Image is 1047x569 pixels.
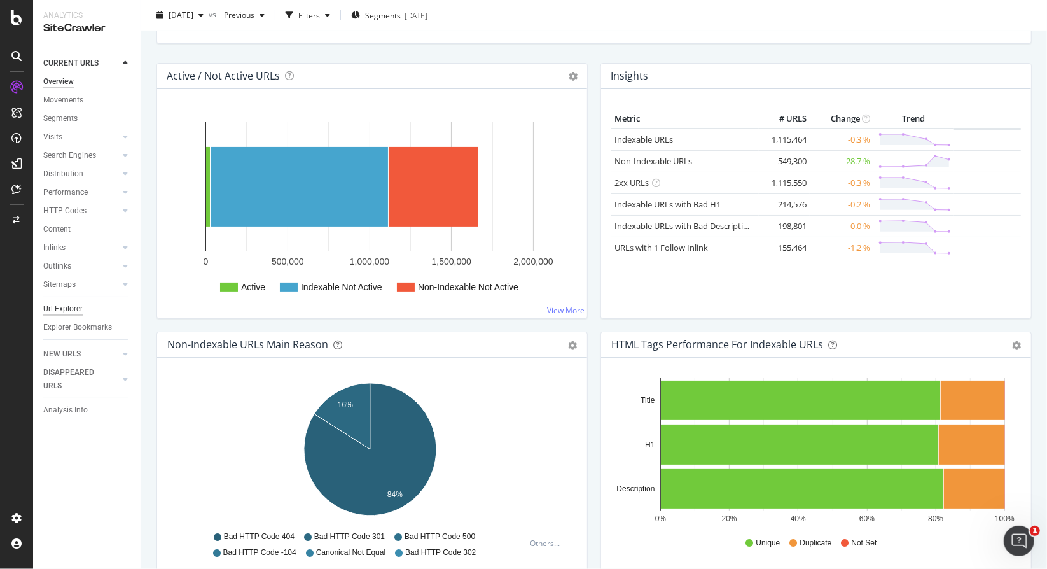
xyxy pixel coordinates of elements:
[614,220,753,232] a: Indexable URLs with Bad Description
[405,10,427,20] div: [DATE]
[759,150,810,172] td: 549,300
[241,282,265,292] text: Active
[272,256,304,267] text: 500,000
[167,67,280,85] h4: Active / Not Active URLs
[43,241,66,255] div: Inlinks
[530,538,565,549] div: Others...
[43,204,87,218] div: HTTP Codes
[43,348,81,361] div: NEW URLS
[418,282,518,292] text: Non-Indexable Not Active
[1030,526,1040,536] span: 1
[759,237,810,258] td: 155,464
[614,242,708,253] a: URLs with 1 Follow Inlink
[759,215,810,237] td: 198,801
[204,256,209,267] text: 0
[1004,526,1034,556] iframe: Intercom live chat
[1012,341,1021,350] div: gear
[759,129,810,151] td: 1,115,464
[641,396,655,405] text: Title
[346,5,433,25] button: Segments[DATE]
[43,94,132,107] a: Movements
[547,305,585,316] a: View More
[655,514,667,523] text: 0%
[432,256,471,267] text: 1,500,000
[43,75,74,88] div: Overview
[298,10,320,20] div: Filters
[43,130,119,144] a: Visits
[928,514,943,523] text: 80%
[314,531,385,542] span: Bad HTTP Code 301
[43,57,99,70] div: CURRENT URLS
[43,149,119,162] a: Search Engines
[43,112,78,125] div: Segments
[810,193,873,215] td: -0.2 %
[219,5,270,25] button: Previous
[209,8,219,19] span: vs
[405,531,475,542] span: Bad HTTP Code 500
[151,5,209,25] button: [DATE]
[43,223,132,236] a: Content
[800,538,831,549] span: Duplicate
[43,112,132,125] a: Segments
[759,109,810,129] th: # URLS
[722,514,737,523] text: 20%
[756,538,780,549] span: Unique
[43,130,62,144] div: Visits
[43,149,96,162] div: Search Engines
[365,10,401,20] span: Segments
[167,109,578,308] svg: A chart.
[43,321,112,334] div: Explorer Bookmarks
[43,260,71,273] div: Outlinks
[219,10,254,20] span: Previous
[387,490,403,499] text: 84%
[614,155,692,167] a: Non-Indexable URLs
[169,10,193,20] span: 2025 Sep. 18th
[43,278,76,292] div: Sitemaps
[223,547,296,558] span: Bad HTTP Code -104
[43,167,83,181] div: Distribution
[316,547,385,558] span: Canonical Not Equal
[611,109,759,129] th: Metric
[614,134,673,145] a: Indexable URLs
[167,378,573,526] svg: A chart.
[43,223,71,236] div: Content
[43,186,119,199] a: Performance
[810,215,873,237] td: -0.0 %
[338,400,353,409] text: 16%
[810,150,873,172] td: -28.7 %
[43,302,132,316] a: Url Explorer
[810,237,873,258] td: -1.2 %
[43,404,88,417] div: Analysis Info
[301,282,382,292] text: Indexable Not Active
[43,21,130,36] div: SiteCrawler
[43,204,119,218] a: HTTP Codes
[43,321,132,334] a: Explorer Bookmarks
[167,338,328,351] div: Non-Indexable URLs Main Reason
[859,514,875,523] text: 60%
[43,260,119,273] a: Outlinks
[224,531,295,542] span: Bad HTTP Code 404
[810,172,873,193] td: -0.3 %
[995,514,1015,523] text: 100%
[43,404,132,417] a: Analysis Info
[43,10,130,21] div: Analytics
[873,109,954,129] th: Trend
[513,256,553,267] text: 2,000,000
[405,547,476,558] span: Bad HTTP Code 302
[852,538,877,549] span: Not Set
[43,186,88,199] div: Performance
[611,338,823,351] div: HTML Tags Performance for Indexable URLs
[616,484,655,493] text: Description
[569,72,578,81] i: Options
[611,378,1017,526] svg: A chart.
[568,341,577,350] div: gear
[791,514,806,523] text: 40%
[43,75,132,88] a: Overview
[611,67,648,85] h4: Insights
[43,366,119,393] a: DISAPPEARED URLS
[43,167,119,181] a: Distribution
[350,256,389,267] text: 1,000,000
